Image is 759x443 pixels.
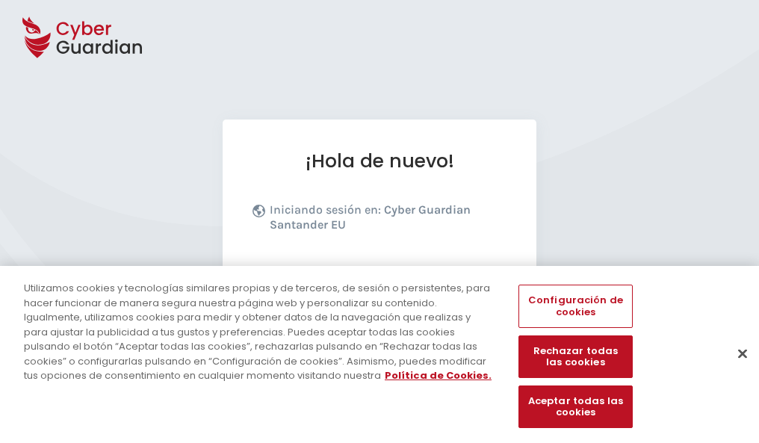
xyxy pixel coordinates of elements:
[518,385,632,428] button: Aceptar todas las cookies
[270,202,503,240] p: Iniciando sesión en:
[726,337,759,370] button: Cerrar
[253,149,506,173] h1: ¡Hola de nuevo!
[518,285,632,327] button: Configuración de cookies
[518,335,632,378] button: Rechazar todas las cookies
[24,281,496,383] div: Utilizamos cookies y tecnologías similares propias y de terceros, de sesión o persistentes, para ...
[385,368,492,382] a: Más información sobre su privacidad, se abre en una nueva pestaña
[270,202,471,232] b: Cyber Guardian Santander EU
